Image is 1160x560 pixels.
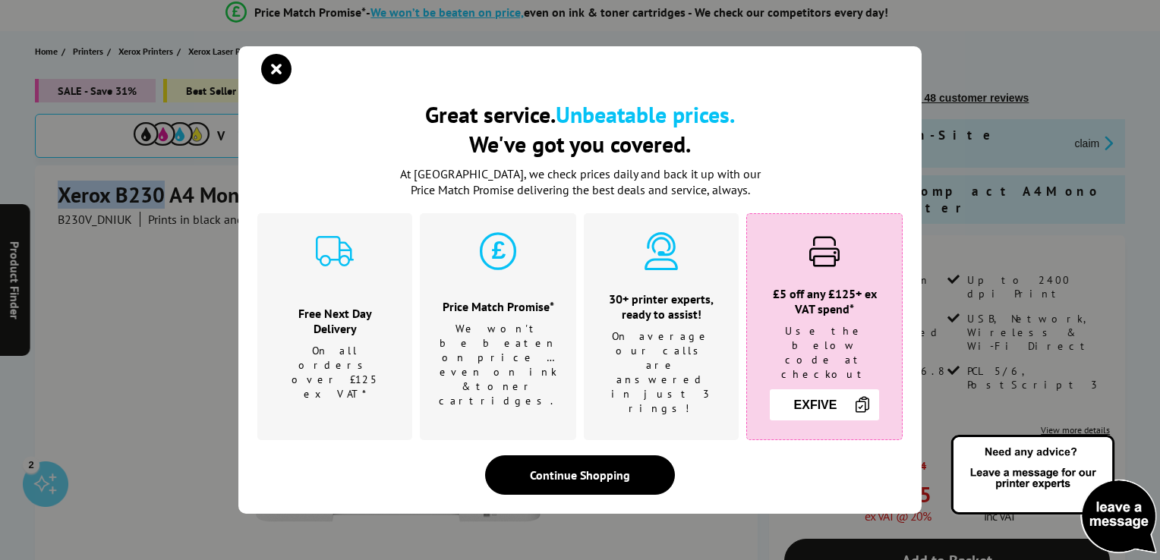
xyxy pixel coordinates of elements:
[947,433,1160,557] img: Open Live Chat window
[766,286,883,316] h3: £5 off any £125+ ex VAT spend*
[603,291,720,322] h3: 30+ printer experts, ready to assist!
[316,232,354,270] img: delivery-cyan.svg
[603,329,720,416] p: On average our calls are answered in just 3 rings!
[439,322,557,408] p: We won't be beaten on price …even on ink & toner cartridges.
[276,344,393,401] p: On all orders over £125 ex VAT*
[556,99,735,129] b: Unbeatable prices.
[853,395,872,414] img: Copy Icon
[479,232,517,270] img: price-promise-cyan.svg
[439,299,557,314] h3: Price Match Promise*
[642,232,680,270] img: expert-cyan.svg
[390,166,770,198] p: At [GEOGRAPHIC_DATA], we check prices daily and back it up with our Price Match Promise deliverin...
[766,324,883,382] p: Use the below code at checkout
[276,306,393,336] h3: Free Next Day Delivery
[265,58,288,80] button: close modal
[257,99,903,159] h2: Great service. We've got you covered.
[485,455,675,495] div: Continue Shopping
